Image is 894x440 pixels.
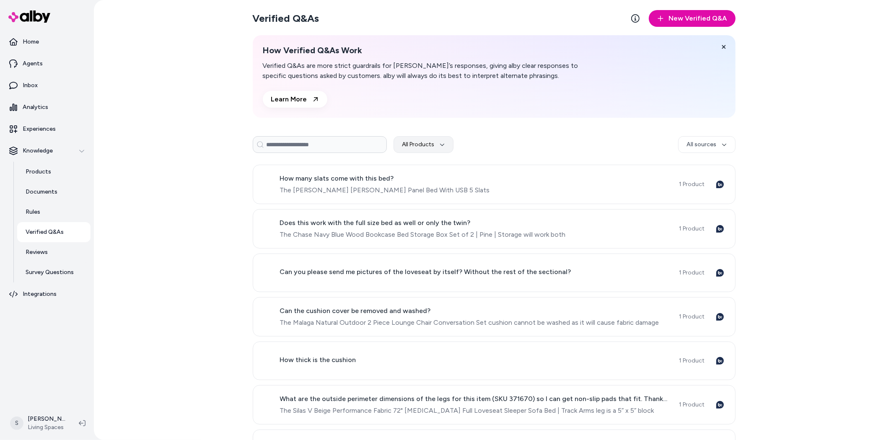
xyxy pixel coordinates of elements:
[679,225,705,233] span: 1 Product
[679,401,705,409] span: 1 Product
[679,357,705,365] span: 1 Product
[26,208,40,216] p: Rules
[679,180,705,189] span: 1 Product
[28,423,65,432] span: Living Spaces
[280,318,669,328] span: The Malaga Natural Outdoor 2 Piece Lounge Chair Conversation Set cushion cannot be washed as it w...
[679,269,705,277] span: 1 Product
[3,75,91,96] a: Inbox
[678,136,736,153] button: All sources
[3,119,91,139] a: Experiences
[280,185,669,195] span: The [PERSON_NAME] [PERSON_NAME] Panel Bed With USB 5 Slats
[253,12,319,25] h2: Verified Q&As
[17,242,91,262] a: Reviews
[17,162,91,182] a: Products
[26,268,74,277] p: Survey Questions
[3,141,91,161] button: Knowledge
[394,136,453,153] button: All Products
[3,54,91,74] a: Agents
[280,218,669,228] span: Does this work with the full size bed as well or only the twin?
[26,168,51,176] p: Products
[3,97,91,117] a: Analytics
[649,10,736,27] button: New Verified Q&A
[10,417,23,430] span: S
[679,313,705,321] span: 1 Product
[3,284,91,304] a: Integrations
[23,38,39,46] p: Home
[17,222,91,242] a: Verified Q&As
[23,81,38,90] p: Inbox
[263,91,327,108] a: Learn More
[263,45,585,56] h2: How Verified Q&As Work
[17,262,91,282] a: Survey Questions
[280,230,669,240] span: The Chase Navy Blue Wood Bookcase Bed Storage Box Set of 2 | Pine | Storage will work both
[23,147,53,155] p: Knowledge
[280,306,669,316] span: Can the cushion cover be removed and washed?
[26,228,64,236] p: Verified Q&As
[263,61,585,81] p: Verified Q&As are more strict guardrails for [PERSON_NAME]’s responses, giving alby clear respons...
[23,125,56,133] p: Experiences
[280,355,669,365] span: How thick is the cushion
[3,32,91,52] a: Home
[280,394,669,404] span: What are the outside perimeter dimensions of the legs for this item (SKU 371670) so I can get non...
[23,60,43,68] p: Agents
[8,10,50,23] img: alby Logo
[280,406,669,416] span: The Silas V Beige Performance Fabric 72" [MEDICAL_DATA] Full Loveseat Sleeper Sofa Bed | Track Ar...
[28,415,65,423] p: [PERSON_NAME]
[23,290,57,298] p: Integrations
[5,410,72,437] button: S[PERSON_NAME]Living Spaces
[17,202,91,222] a: Rules
[280,267,669,277] span: Can you please send me pictures of the loveseat by itself? Without the rest of the sectional?
[280,173,669,184] span: How many slats come with this bed?
[26,248,48,256] p: Reviews
[17,182,91,202] a: Documents
[23,103,48,111] p: Analytics
[26,188,57,196] p: Documents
